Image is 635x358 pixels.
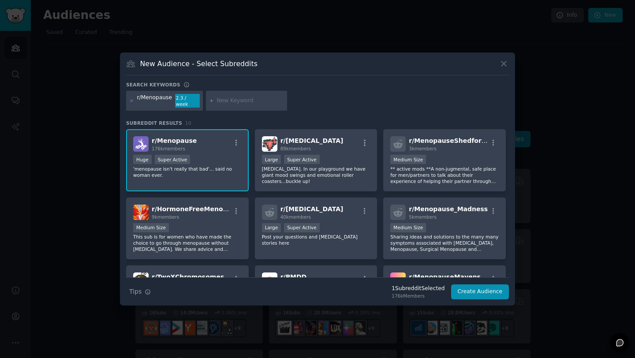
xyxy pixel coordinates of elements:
div: 1 Subreddit Selected [392,285,444,293]
div: 2.3 / week [175,94,200,108]
span: r/ HormoneFreeMenopause [152,205,244,213]
span: 9k members [152,214,179,220]
span: r/ PMDD [280,273,306,280]
p: ** active mods **A non-jugmental, safe place for men/partners to talk about their experience of h... [390,166,499,184]
div: Medium Size [133,223,169,232]
span: r/ Menopause_Madness [409,205,488,213]
div: Super Active [155,155,190,164]
span: r/ [MEDICAL_DATA] [280,137,344,144]
h3: Search keywords [126,82,180,88]
div: Large [262,223,281,232]
img: TwoXChromosomes [133,272,149,288]
div: Medium Size [390,155,426,164]
h3: New Audience - Select Subreddits [140,59,258,68]
p: Sharing ideas and solutions to the many many symptoms associated with [MEDICAL_DATA], Menopause, ... [390,234,499,252]
span: r/ MenopauseMavens [409,273,481,280]
p: Post your questions and [MEDICAL_DATA] stories here [262,234,370,246]
span: 89k members [280,146,311,151]
span: r/ [MEDICAL_DATA] [280,205,344,213]
span: r/ TwoXChromosomes [152,273,224,280]
input: New Keyword [217,97,284,105]
img: Perimenopause [262,136,277,152]
span: Subreddit Results [126,120,182,126]
img: PMDD [262,272,277,288]
span: Tips [129,287,142,296]
span: r/ MenopauseShedforMen [409,137,496,144]
span: r/ Menopause [152,137,197,144]
p: [MEDICAL_DATA]. In our playground we have giant mood swings and emotional roller coasters...buckl... [262,166,370,184]
p: This sub is for women who have made the choice to go through menopause without [MEDICAL_DATA]. We... [133,234,242,252]
button: Create Audience [451,284,509,299]
img: HormoneFreeMenopause [133,205,149,220]
img: MenopauseMavens [390,272,406,288]
button: Tips [126,284,154,299]
div: Huge [133,155,152,164]
div: Super Active [284,223,320,232]
div: Super Active [284,155,320,164]
span: 40k members [280,214,311,220]
div: r/Menopause [137,94,172,108]
span: 176k members [152,146,185,151]
div: Large [262,155,281,164]
div: 176k Members [392,293,444,299]
span: 5k members [409,214,437,220]
span: 10 [185,120,191,126]
p: 'menopause isn't really that bad'... said no woman ever. [133,166,242,178]
img: Menopause [133,136,149,152]
span: 3k members [409,146,437,151]
div: Medium Size [390,223,426,232]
